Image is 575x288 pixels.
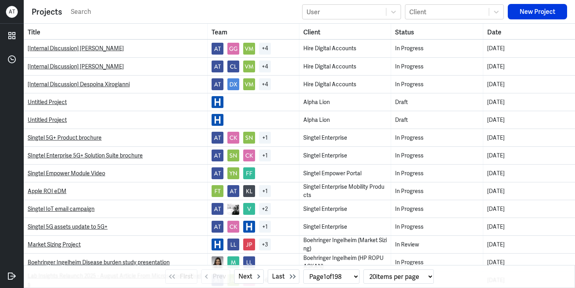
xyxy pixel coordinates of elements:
td: Status [391,254,483,271]
div: Hire Digital Accounts [303,63,387,71]
img: avatar.jpg [212,167,223,179]
td: Title [24,93,208,111]
img: favicon-256x256.jpg [212,114,223,126]
div: [DATE] [487,258,571,267]
td: Client [299,76,391,93]
div: Boehringer Ingelheim (Market Sizing) [303,236,387,253]
td: Client [299,111,391,129]
img: avatar.jpg [243,78,255,90]
div: Alpha Lion [303,98,387,106]
div: [DATE] [487,152,571,160]
div: Projects [32,6,62,18]
td: Title [24,58,208,75]
td: Title [24,182,208,200]
div: In Progress [395,223,479,231]
a: SIngtel Enterprise 5G+ Solution Suite brochure [28,152,143,159]
img: avatar.jpg [212,78,223,90]
td: Date [483,129,575,146]
a: Boehringer Ingelheim Disease burden study presentation [28,259,170,266]
td: Team [208,129,299,146]
a: Singtel Empower Module Video [28,170,105,177]
a: Untitled Project [28,116,67,123]
div: [DATE] [487,98,571,106]
td: Title [24,200,208,218]
div: In Progress [395,258,479,267]
div: + 1 [259,132,271,144]
td: Status [391,147,483,164]
div: Singtel Empower Portal [303,169,387,178]
img: avatar.jpg [212,61,223,72]
img: avatar.jpg [212,203,223,215]
div: + 4 [259,78,271,90]
td: Date [483,111,575,129]
div: + 1 [259,185,271,197]
td: Team [208,236,299,253]
img: avatar.jpg [243,185,255,197]
td: Team [208,40,299,57]
img: avatar.jpg [243,61,255,72]
td: Date [483,165,575,182]
a: Singtel 5G+ Product brochure [28,134,102,141]
div: In Progress [395,205,479,213]
input: Search [70,6,298,18]
td: Title [24,40,208,57]
th: Toggle SortBy [24,24,208,39]
img: avatar.jpg [227,221,239,233]
img: avatar.jpg [212,43,223,55]
div: Singtel Enterprise [303,152,387,160]
td: Client [299,165,391,182]
td: Team [208,147,299,164]
img: avatar.jpg [227,256,239,268]
td: Title [24,165,208,182]
div: In Progress [395,63,479,71]
img: favicon-256x256.jpg [212,239,223,250]
div: [DATE] [487,63,571,71]
td: Client [299,254,391,271]
button: First [165,269,197,284]
td: Status [391,165,483,182]
button: Prev [201,269,230,284]
td: Status [391,218,483,235]
td: Title [24,147,208,164]
a: [Internal Discussion] [PERSON_NAME] [28,63,124,70]
th: Toggle SortBy [483,24,575,39]
a: Apple ROI eDM [28,188,66,195]
td: Team [208,182,299,200]
div: Draft [395,98,479,106]
td: Status [391,129,483,146]
td: Client [299,236,391,253]
img: avatar.jpg [227,239,239,250]
td: Client [299,182,391,200]
td: Client [299,147,391,164]
img: avatar.jpg [227,78,239,90]
td: Team [208,254,299,271]
td: Date [483,93,575,111]
div: + 4 [259,43,271,55]
div: Draft [395,116,479,124]
a: [Internal Discussion] [PERSON_NAME] [28,45,124,52]
td: Date [483,218,575,235]
img: avatar.jpg [243,150,255,161]
td: Client [299,129,391,146]
img: avatar.jpg [212,221,223,233]
img: download.jpg [227,203,239,215]
img: dr-lakshmi-vaswani.jpg [212,256,223,268]
td: Title [24,218,208,235]
div: A T [6,6,18,18]
td: Date [483,236,575,253]
td: Status [391,111,483,129]
img: avatar.jpg [243,132,255,144]
div: [DATE] [487,80,571,89]
button: Last [268,269,299,284]
div: Hire Digital Accounts [303,80,387,89]
div: Alpha Lion [303,116,387,124]
td: Team [208,76,299,93]
div: [DATE] [487,116,571,124]
td: Status [391,182,483,200]
td: Team [208,165,299,182]
td: Client [299,93,391,111]
img: avatar.jpg [227,61,239,72]
div: Singtel Enterprise Mobility Products [303,183,387,199]
img: favicon-256x256.jpg [243,221,255,233]
img: avatar.jpg [227,150,239,161]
